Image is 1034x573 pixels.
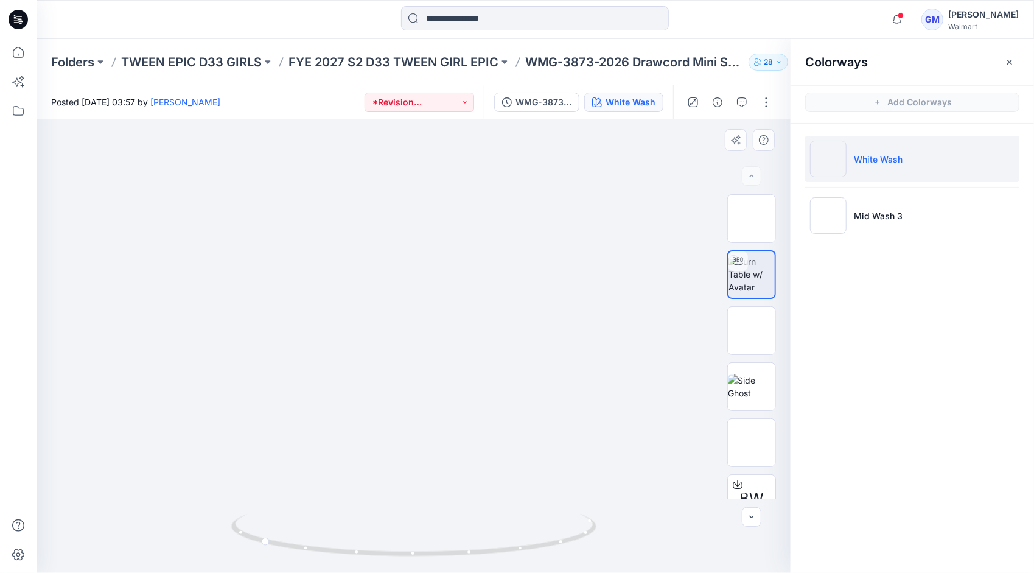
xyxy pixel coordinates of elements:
a: [PERSON_NAME] [150,97,220,107]
img: Side Ghost [728,374,775,399]
p: Mid Wash 3 [854,209,903,222]
div: White Wash [606,96,655,109]
div: GM [921,9,943,30]
div: [PERSON_NAME] [948,7,1019,22]
h2: Colorways [805,55,868,69]
span: Posted [DATE] 03:57 by [51,96,220,108]
p: 28 [764,55,773,69]
div: Walmart [948,22,1019,31]
button: White Wash [584,93,663,112]
p: WMG-3873-2026 Drawcord Mini Skirt_12.5 Inch Length [525,54,744,71]
a: Folders [51,54,94,71]
p: White Wash [854,153,903,166]
img: Mid Wash 3 [810,197,847,234]
div: WMG-3873-2026_Rev4_Drawcord Mini Skirt_Full Colorway [515,96,571,109]
a: TWEEN EPIC D33 GIRLS [121,54,262,71]
img: White Wash [810,141,847,177]
button: 28 [749,54,788,71]
a: FYE 2027 S2 D33 TWEEN GIRL EPIC [288,54,498,71]
img: Turn Table w/ Avatar [728,255,775,294]
span: BW [739,488,764,510]
button: WMG-3873-2026_Rev4_Drawcord Mini Skirt_Full Colorway [494,93,579,112]
button: Details [708,93,727,112]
